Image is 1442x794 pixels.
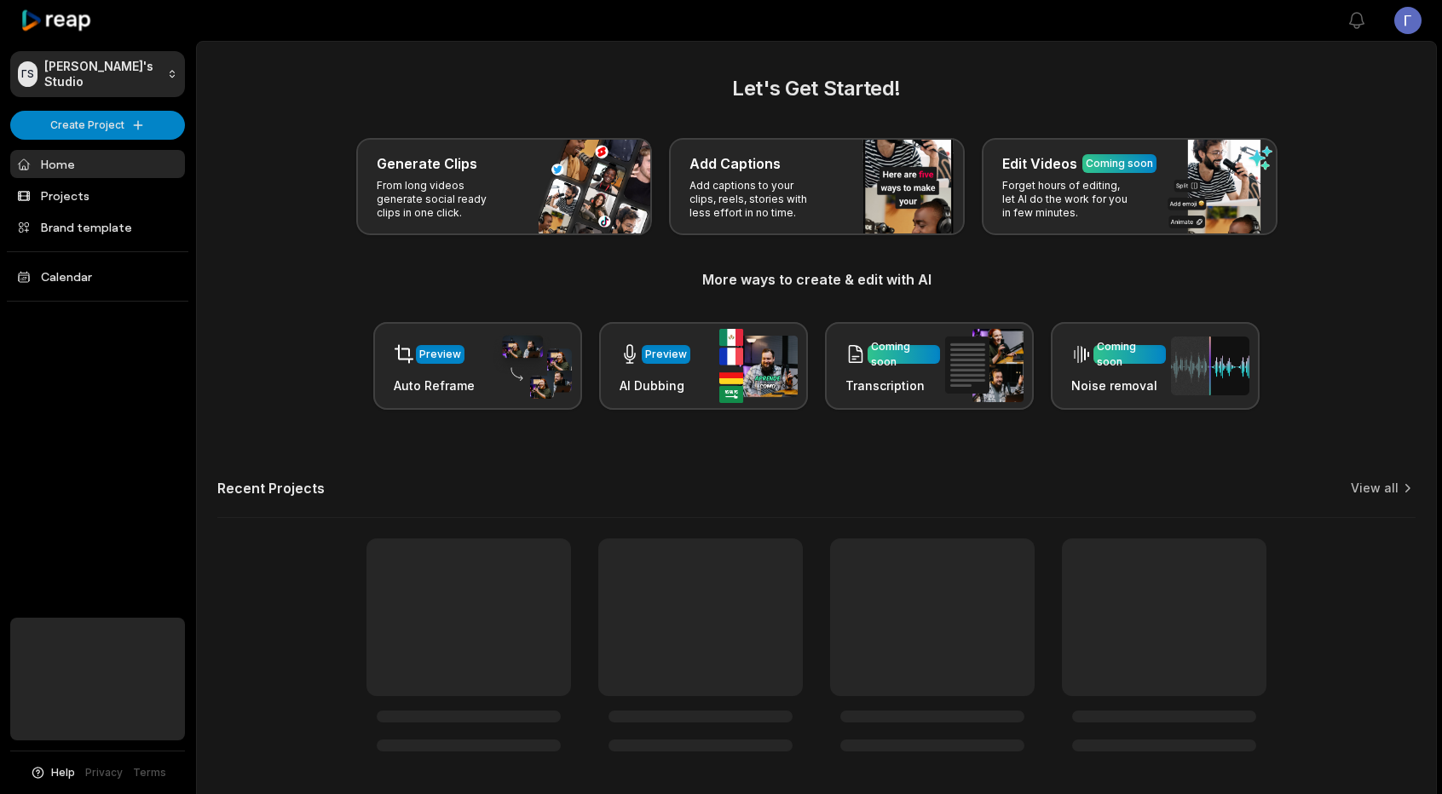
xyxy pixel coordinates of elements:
[51,765,75,780] span: Help
[845,377,940,394] h3: Transcription
[217,480,325,497] h2: Recent Projects
[1097,339,1162,370] div: Coming soon
[419,347,461,362] div: Preview
[871,339,937,370] div: Coming soon
[1002,179,1134,220] p: Forget hours of editing, let AI do the work for you in few minutes.
[645,347,687,362] div: Preview
[85,765,123,780] a: Privacy
[719,329,798,403] img: ai_dubbing.png
[10,262,185,291] a: Calendar
[1351,480,1399,497] a: View all
[217,73,1416,104] h2: Let's Get Started!
[377,153,477,174] h3: Generate Clips
[10,111,185,140] button: Create Project
[10,213,185,241] a: Brand template
[689,179,822,220] p: Add captions to your clips, reels, stories with less effort in no time.
[1171,337,1249,395] img: noise_removal.png
[44,59,160,89] p: [PERSON_NAME]'s Studio
[945,329,1024,402] img: transcription.png
[1086,156,1153,171] div: Coming soon
[10,181,185,210] a: Projects
[689,153,781,174] h3: Add Captions
[217,269,1416,290] h3: More ways to create & edit with AI
[133,765,166,780] a: Terms
[30,765,75,780] button: Help
[1002,153,1077,174] h3: Edit Videos
[10,150,185,178] a: Home
[394,377,475,394] h3: Auto Reframe
[18,61,37,87] div: ΓS
[620,377,690,394] h3: AI Dubbing
[493,333,572,400] img: auto_reframe.png
[1071,377,1166,394] h3: Noise removal
[377,179,509,220] p: From long videos generate social ready clips in one click.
